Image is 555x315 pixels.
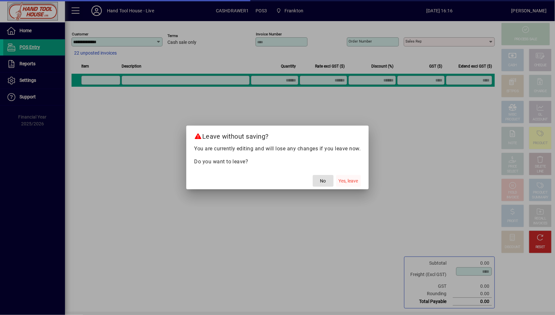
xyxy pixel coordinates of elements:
p: Do you want to leave? [194,158,361,166]
span: No [320,178,326,184]
button: No [313,175,334,187]
p: You are currently editing and will lose any changes if you leave now. [194,145,361,153]
span: Yes, leave [339,178,358,184]
button: Yes, leave [336,175,361,187]
h2: Leave without saving? [186,126,369,145]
